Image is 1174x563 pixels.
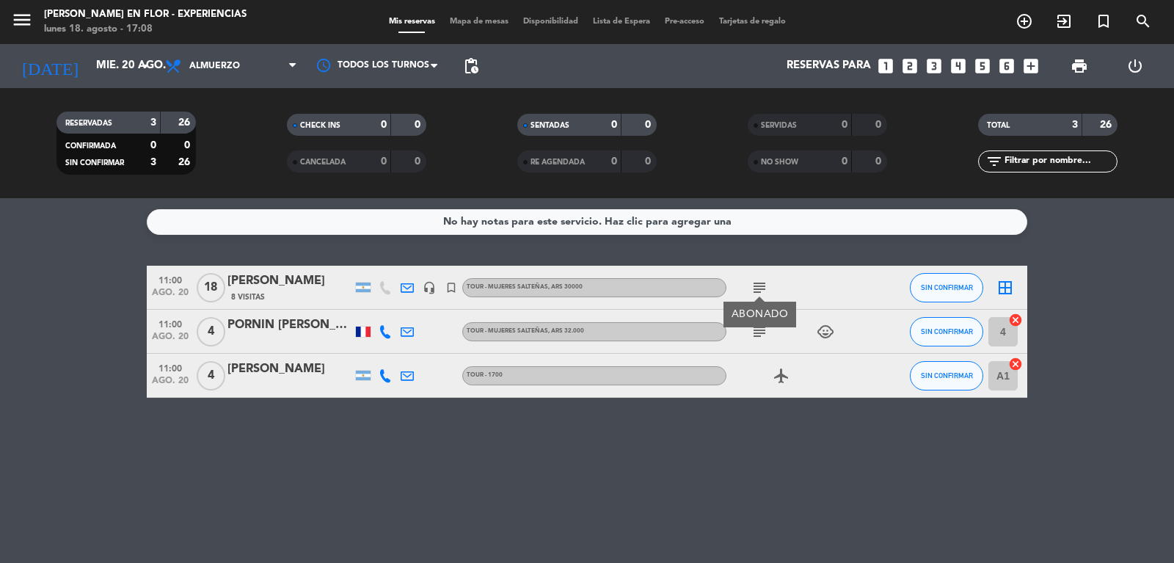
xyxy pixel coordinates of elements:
[381,156,387,167] strong: 0
[1095,12,1112,30] i: turned_in_not
[751,323,768,341] i: subject
[415,156,423,167] strong: 0
[531,159,585,166] span: RE AGENDADA
[987,122,1010,129] span: TOTAL
[44,22,247,37] div: lunes 18. agosto - 17:08
[949,57,968,76] i: looks_4
[1107,44,1163,88] div: LOG OUT
[910,273,983,302] button: SIN CONFIRMAR
[150,117,156,128] strong: 3
[1072,120,1078,130] strong: 3
[11,50,89,82] i: [DATE]
[1008,313,1023,327] i: cancel
[712,18,793,26] span: Tarjetas de regalo
[152,332,189,349] span: ago. 20
[548,328,584,334] span: , ARS 32.000
[657,18,712,26] span: Pre-acceso
[152,376,189,393] span: ago. 20
[761,159,798,166] span: NO SHOW
[184,140,193,150] strong: 0
[611,120,617,130] strong: 0
[645,120,654,130] strong: 0
[1008,357,1023,371] i: cancel
[178,117,193,128] strong: 26
[11,9,33,31] i: menu
[817,323,834,341] i: child_care
[1055,12,1073,30] i: exit_to_app
[751,279,768,297] i: subject
[11,9,33,36] button: menu
[197,361,225,391] span: 4
[467,372,503,378] span: TOUR - 1700
[415,120,423,130] strong: 0
[150,140,156,150] strong: 0
[152,271,189,288] span: 11:00
[382,18,442,26] span: Mis reservas
[910,361,983,391] button: SIN CONFIRMAR
[136,57,154,75] i: arrow_drop_down
[548,284,583,290] span: , ARS 30000
[462,57,480,75] span: pending_actions
[761,122,797,129] span: SERVIDAS
[900,57,919,76] i: looks_two
[531,122,569,129] span: SENTADAS
[1126,57,1144,75] i: power_settings_new
[152,359,189,376] span: 11:00
[152,315,189,332] span: 11:00
[65,142,116,150] span: CONFIRMADA
[876,57,895,76] i: looks_one
[586,18,657,26] span: Lista de Espera
[611,156,617,167] strong: 0
[65,120,112,127] span: RESERVADAS
[300,159,346,166] span: CANCELADA
[442,18,516,26] span: Mapa de mesas
[178,157,193,167] strong: 26
[842,120,847,130] strong: 0
[231,291,265,303] span: 8 Visitas
[921,283,973,291] span: SIN CONFIRMAR
[516,18,586,26] span: Disponibilidad
[997,57,1016,76] i: looks_6
[921,327,973,335] span: SIN CONFIRMAR
[381,120,387,130] strong: 0
[445,281,458,294] i: turned_in_not
[1016,12,1033,30] i: add_circle_outline
[152,288,189,305] span: ago. 20
[773,367,790,385] i: airplanemode_active
[1021,57,1040,76] i: add_box
[423,281,436,294] i: headset_mic
[227,316,352,335] div: PORNIN [PERSON_NAME]
[985,153,1003,170] i: filter_list
[1100,120,1115,130] strong: 26
[227,360,352,379] div: [PERSON_NAME]
[875,120,884,130] strong: 0
[189,61,240,71] span: Almuerzo
[732,307,789,322] div: ABONADO
[875,156,884,167] strong: 0
[1003,153,1117,170] input: Filtrar por nombre...
[197,317,225,346] span: 4
[1134,12,1152,30] i: search
[910,317,983,346] button: SIN CONFIRMAR
[973,57,992,76] i: looks_5
[65,159,124,167] span: SIN CONFIRMAR
[921,371,973,379] span: SIN CONFIRMAR
[842,156,847,167] strong: 0
[645,156,654,167] strong: 0
[925,57,944,76] i: looks_3
[787,59,871,73] span: Reservas para
[1071,57,1088,75] span: print
[996,279,1014,297] i: border_all
[227,272,352,291] div: [PERSON_NAME]
[44,7,247,22] div: [PERSON_NAME] en Flor - Experiencias
[467,284,583,290] span: TOUR - MUJERES SALTEÑAS
[300,122,340,129] span: CHECK INS
[150,157,156,167] strong: 3
[467,328,584,334] span: TOUR - MUJERES SALTEÑAS
[197,273,225,302] span: 18
[443,214,732,230] div: No hay notas para este servicio. Haz clic para agregar una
